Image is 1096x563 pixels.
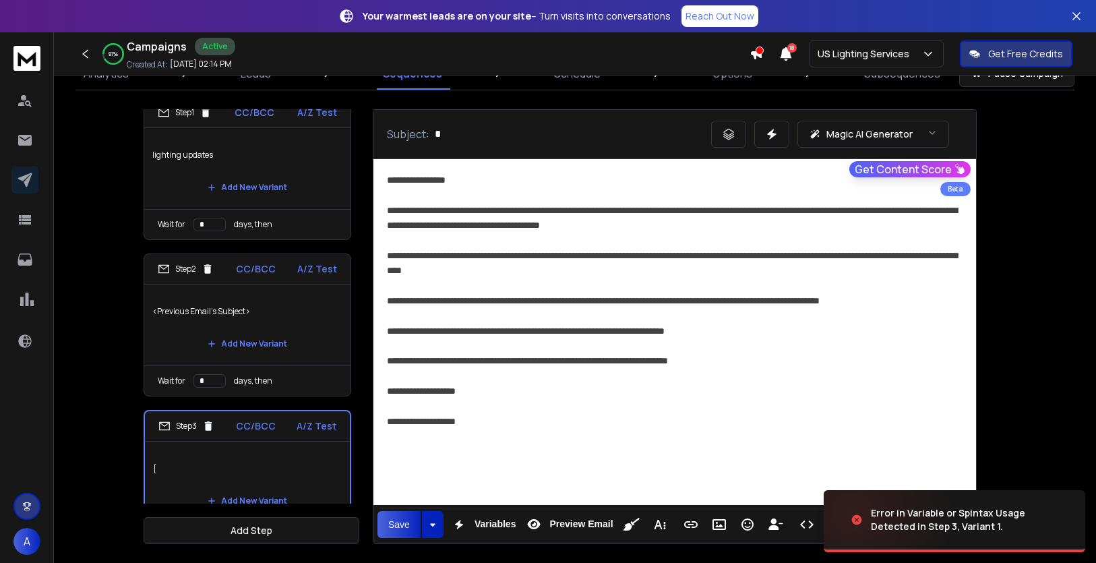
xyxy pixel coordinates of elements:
[735,511,760,538] button: Emoticons
[234,219,272,230] p: days, then
[849,161,971,177] button: Get Content Score
[446,511,519,538] button: Variables
[13,528,40,555] button: A
[686,9,754,23] p: Reach Out Now
[619,511,644,538] button: Clean HTML
[235,106,274,119] p: CC/BCC
[144,517,359,544] button: Add Step
[197,487,298,514] button: Add New Variant
[763,511,789,538] button: Insert Unsubscribe Link
[794,511,820,538] button: Code View
[236,419,276,433] p: CC/BCC
[472,518,519,530] span: Variables
[234,376,272,386] p: days, then
[818,47,915,61] p: US Lighting Services
[197,330,298,357] button: Add New Variant
[706,511,732,538] button: Insert Image (⌘P)
[158,376,185,386] p: Wait for
[377,511,421,538] button: Save
[195,38,235,55] div: Active
[127,38,187,55] h1: Campaigns
[297,262,337,276] p: A/Z Test
[824,483,958,556] img: image
[144,97,351,240] li: Step1CC/BCCA/Z Testlighting updatesAdd New VariantWait fordays, then
[678,511,704,538] button: Insert Link (⌘K)
[158,107,212,119] div: Step 1
[158,263,214,275] div: Step 2
[158,420,214,432] div: Step 3
[236,262,276,276] p: CC/BCC
[521,511,615,538] button: Preview Email
[387,126,429,142] p: Subject:
[158,219,185,230] p: Wait for
[152,136,342,174] p: lighting updates
[363,9,531,22] strong: Your warmest leads are on your site
[109,50,118,58] p: 91 %
[127,59,167,70] p: Created At:
[988,47,1063,61] p: Get Free Credits
[144,254,351,396] li: Step2CC/BCCA/Z Test<Previous Email's Subject>Add New VariantWait fordays, then
[826,127,913,141] p: Magic AI Generator
[363,9,671,23] p: – Turn visits into conversations
[960,40,1072,67] button: Get Free Credits
[197,174,298,201] button: Add New Variant
[871,506,1069,533] div: Error in Variable or Spintax Usage Detected in Step 3, Variant 1.
[297,419,336,433] p: A/Z Test
[681,5,758,27] a: Reach Out Now
[153,450,342,487] p: {
[13,46,40,71] img: logo
[787,43,797,53] span: 18
[170,59,232,69] p: [DATE] 02:14 PM
[940,182,971,196] div: Beta
[647,511,673,538] button: More Text
[152,293,342,330] p: <Previous Email's Subject>
[797,121,949,148] button: Magic AI Generator
[144,410,351,524] li: Step3CC/BCCA/Z Test{Add New Variant
[297,106,337,119] p: A/Z Test
[547,518,615,530] span: Preview Email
